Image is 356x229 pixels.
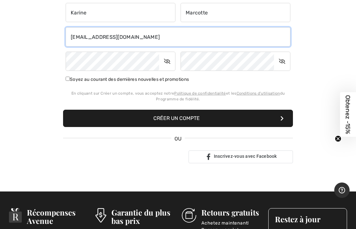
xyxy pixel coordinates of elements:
[63,110,293,127] button: Créer un compte
[174,91,226,96] a: Politique de confidentialité
[189,150,293,163] a: Inscrivez-vous avec Facebook
[237,91,280,96] a: Conditions d'utilisation
[201,208,261,216] h3: Retours gratuits
[111,208,174,225] h3: Garantie du plus bas prix
[335,136,341,142] button: Close teaser
[214,154,277,159] span: Inscrivez-vous avec Facebook
[344,95,352,134] span: Obtenez -15%
[27,208,88,225] h3: Récompenses Avenue
[340,92,356,137] div: Obtenez -15%Close teaser
[95,208,106,223] img: Garantie du plus bas prix
[63,90,293,102] div: En cliquant sur Créer un compte, vous acceptez notre et les du Programme de fidélité.
[66,3,175,22] input: Prénom
[182,208,196,223] img: Retours gratuits
[334,182,350,199] iframe: Ouvre un widget dans lequel vous pouvez trouver plus d’informations
[66,76,189,83] label: Soyez au courant des dernières nouvelles et promotions
[63,150,181,164] div: Se connecter avec Google. S'ouvre dans un nouvel onglet
[171,135,185,143] span: OU
[9,208,22,223] img: Récompenses Avenue
[181,3,290,22] input: Nom de famille
[66,27,290,47] input: Courriel
[66,77,70,81] input: Soyez au courant des dernières nouvelles et promotions
[275,215,340,223] h3: Restez à jour
[60,150,184,164] iframe: Bouton Se connecter avec Google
